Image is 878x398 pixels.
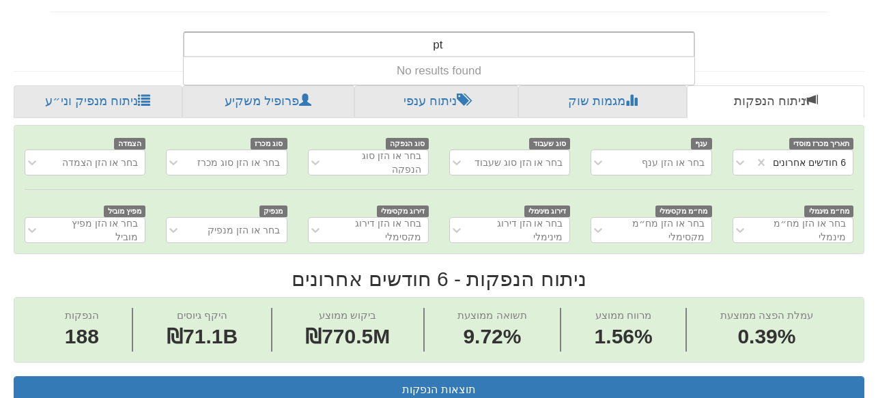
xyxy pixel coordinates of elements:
[789,138,853,150] span: תאריך מכרז מוסדי
[642,156,705,169] div: בחר או הזן ענף
[305,325,390,347] span: ₪770.5M
[331,149,421,176] div: בחר או הזן סוג הנפקה
[386,138,429,150] span: סוג הנפקה
[48,216,138,244] div: בחר או הזן מפיץ מוביל
[114,138,146,150] span: הצמדה
[184,57,694,85] div: No results found
[197,156,280,169] div: בחר או הזן סוג מכרז
[720,309,813,321] span: עמלת הפצה ממוצעת
[655,205,712,217] span: מח״מ מקסימלי
[595,309,651,321] span: מרווח ממוצע
[804,205,853,217] span: מח״מ מינמלי
[524,205,571,217] span: דירוג מינימלי
[182,85,355,118] a: פרופיל משקיע
[319,309,376,321] span: ביקוש ממוצע
[773,156,846,169] div: 6 חודשים אחרונים
[104,205,146,217] span: מפיץ מוביל
[167,325,238,347] span: ₪71.1B
[65,322,99,352] span: 188
[62,156,139,169] div: בחר או הזן הצמדה
[720,322,813,352] span: 0.39%
[529,138,571,150] span: סוג שעבוד
[259,205,287,217] span: מנפיק
[614,216,704,244] div: בחר או הזן מח״מ מקסימלי
[354,85,518,118] a: ניתוח ענפי
[331,216,421,244] div: בחר או הזן דירוג מקסימלי
[691,138,712,150] span: ענף
[251,138,287,150] span: סוג מכרז
[457,322,526,352] span: 9.72%
[14,268,864,290] h2: ניתוח הנפקות - 6 חודשים אחרונים
[472,216,563,244] div: בחר או הזן דירוג מינימלי
[687,85,864,118] a: ניתוח הנפקות
[65,309,99,321] span: הנפקות
[208,223,280,237] div: בחר או הזן מנפיק
[177,309,227,321] span: היקף גיוסים
[14,85,182,118] a: ניתוח מנפיק וני״ע
[518,85,688,118] a: מגמות שוק
[457,309,526,321] span: תשואה ממוצעת
[475,156,563,169] div: בחר או הזן סוג שעבוד
[595,322,653,352] span: 1.56%
[377,205,429,217] span: דירוג מקסימלי
[25,384,853,396] h3: תוצאות הנפקות
[756,216,846,244] div: בחר או הזן מח״מ מינמלי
